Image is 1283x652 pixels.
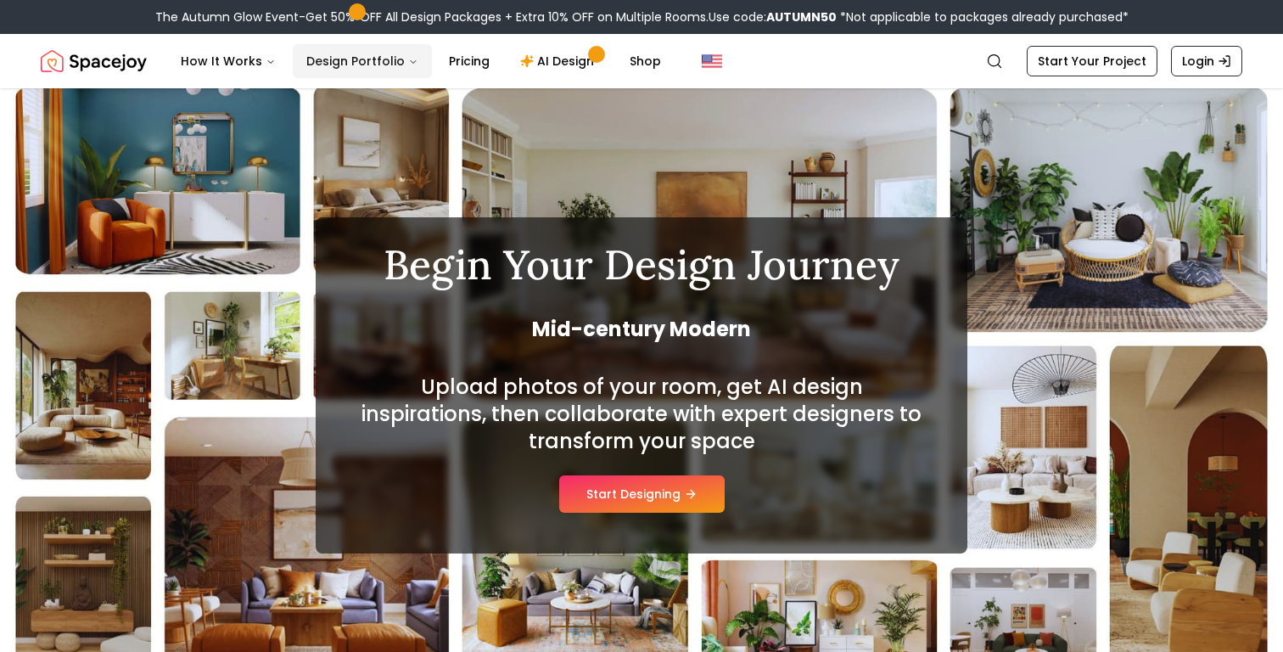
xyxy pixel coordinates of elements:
span: *Not applicable to packages already purchased* [837,8,1129,25]
a: Shop [616,44,675,78]
button: How It Works [167,44,289,78]
nav: Main [167,44,675,78]
div: The Autumn Glow Event-Get 50% OFF All Design Packages + Extra 10% OFF on Multiple Rooms. [155,8,1129,25]
b: AUTUMN50 [766,8,837,25]
nav: Global [41,34,1242,88]
span: Use code: [709,8,837,25]
img: United States [702,51,722,71]
span: Mid-century Modern [356,316,927,343]
h1: Begin Your Design Journey [356,244,927,285]
a: Spacejoy [41,44,147,78]
a: Pricing [435,44,503,78]
img: Spacejoy Logo [41,44,147,78]
button: Design Portfolio [293,44,432,78]
a: AI Design [507,44,613,78]
h2: Upload photos of your room, get AI design inspirations, then collaborate with expert designers to... [356,374,927,455]
a: Login [1171,46,1242,76]
button: Start Designing [559,475,725,513]
a: Start Your Project [1027,46,1157,76]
